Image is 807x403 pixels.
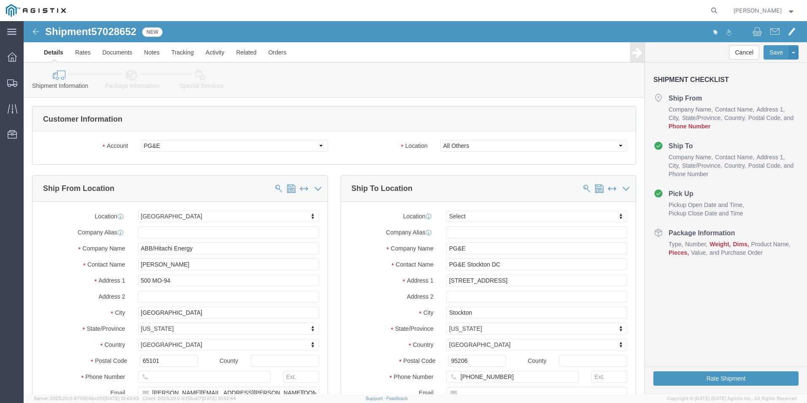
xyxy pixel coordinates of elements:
[6,4,66,17] img: logo
[733,5,796,16] button: [PERSON_NAME]
[734,6,782,15] span: Robert Hall
[143,396,236,401] span: Client: 2025.20.0-035ba07
[667,395,797,402] span: Copyright © [DATE]-[DATE] Agistix Inc., All Rights Reserved
[34,396,139,401] span: Server: 2025.20.0-970904bc0f3
[105,396,139,401] span: [DATE] 10:43:43
[386,396,408,401] a: Feedback
[366,396,387,401] a: Support
[202,396,236,401] span: [DATE] 10:52:44
[24,21,807,394] iframe: FS Legacy Container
